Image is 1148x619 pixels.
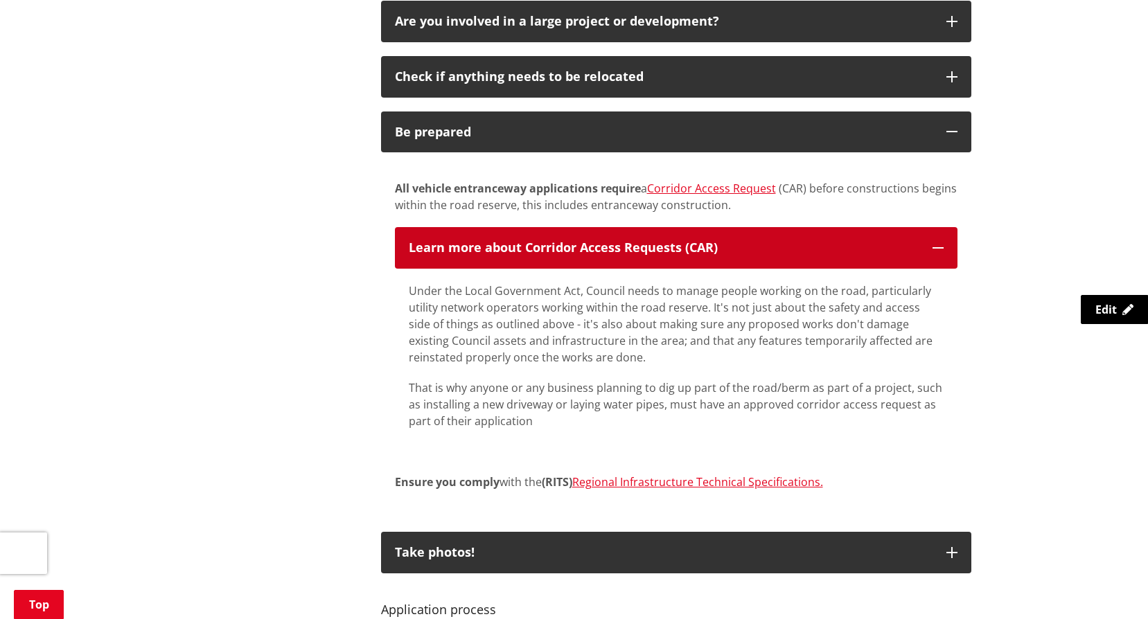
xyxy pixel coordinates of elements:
[409,282,944,366] p: Under the Local Government Act, Council needs to manage people working on the road, particularly ...
[395,474,500,490] strong: Ensure you comply
[409,282,944,429] div: That is why anyone or any business planning to dig up part of the road/berm as part of a project,...
[395,227,957,269] button: Learn more about Corridor Access Requests (CAR)
[381,1,971,42] button: Are you involved in a large project or development?
[395,181,641,196] strong: All vehicle entranceway applications require
[14,590,64,619] a: Top
[395,546,933,559] div: Take photos!
[395,474,542,490] span: with the
[395,180,957,213] p: a (CAR) before constructions begins within the road reserve, this includes entranceway construction.
[542,474,572,490] strong: (RITS)
[395,70,933,84] p: Check if anything needs to be relocated
[381,587,971,617] h4: Application process
[1084,561,1134,611] iframe: Messenger Launcher
[381,532,971,573] button: Take photos!
[647,181,776,196] a: Corridor Access Request
[381,56,971,98] button: Check if anything needs to be relocated
[1095,302,1117,317] span: Edit
[381,111,971,153] button: Be prepared
[395,125,933,139] div: Be prepared
[572,474,823,490] a: Regional Infrastructure Technical Specifications.
[395,15,933,28] p: Are you involved in a large project or development?
[1081,295,1148,324] a: Edit
[409,241,919,255] p: Learn more about Corridor Access Requests (CAR)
